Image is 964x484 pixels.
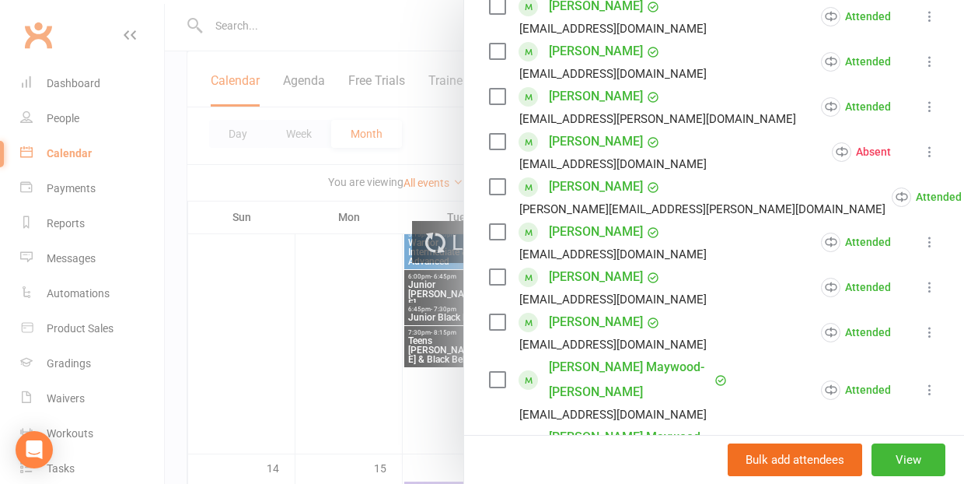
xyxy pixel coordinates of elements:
div: [EMAIL_ADDRESS][PERSON_NAME][DOMAIN_NAME] [519,109,796,129]
div: [EMAIL_ADDRESS][DOMAIN_NAME] [519,19,707,39]
a: [PERSON_NAME] [549,39,643,64]
div: [EMAIL_ADDRESS][DOMAIN_NAME] [519,405,707,425]
div: [EMAIL_ADDRESS][DOMAIN_NAME] [519,154,707,174]
div: Attended [892,188,962,207]
div: Open Intercom Messenger [16,431,53,468]
div: Attended [821,323,891,342]
a: [PERSON_NAME] Maywood-[PERSON_NAME] [549,425,711,475]
a: [PERSON_NAME] [549,310,643,335]
a: [PERSON_NAME] [549,129,643,154]
a: [PERSON_NAME] [549,219,643,244]
div: Attended [821,7,891,26]
div: Attended [821,278,891,297]
a: [PERSON_NAME] [549,265,643,289]
a: [PERSON_NAME] [549,174,643,199]
div: Attended [821,381,891,400]
div: Absent [832,142,891,162]
div: Attended [821,97,891,117]
div: [EMAIL_ADDRESS][DOMAIN_NAME] [519,244,707,265]
div: [EMAIL_ADDRESS][DOMAIN_NAME] [519,289,707,310]
a: [PERSON_NAME] [549,84,643,109]
div: Attended [821,52,891,72]
a: [PERSON_NAME] Maywood-[PERSON_NAME] [549,355,711,405]
button: Bulk add attendees [728,444,862,476]
div: [PERSON_NAME][EMAIL_ADDRESS][PERSON_NAME][DOMAIN_NAME] [519,199,885,219]
div: [EMAIL_ADDRESS][DOMAIN_NAME] [519,64,707,84]
button: View [871,444,945,476]
div: Attended [821,233,891,252]
div: [EMAIL_ADDRESS][DOMAIN_NAME] [519,335,707,355]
